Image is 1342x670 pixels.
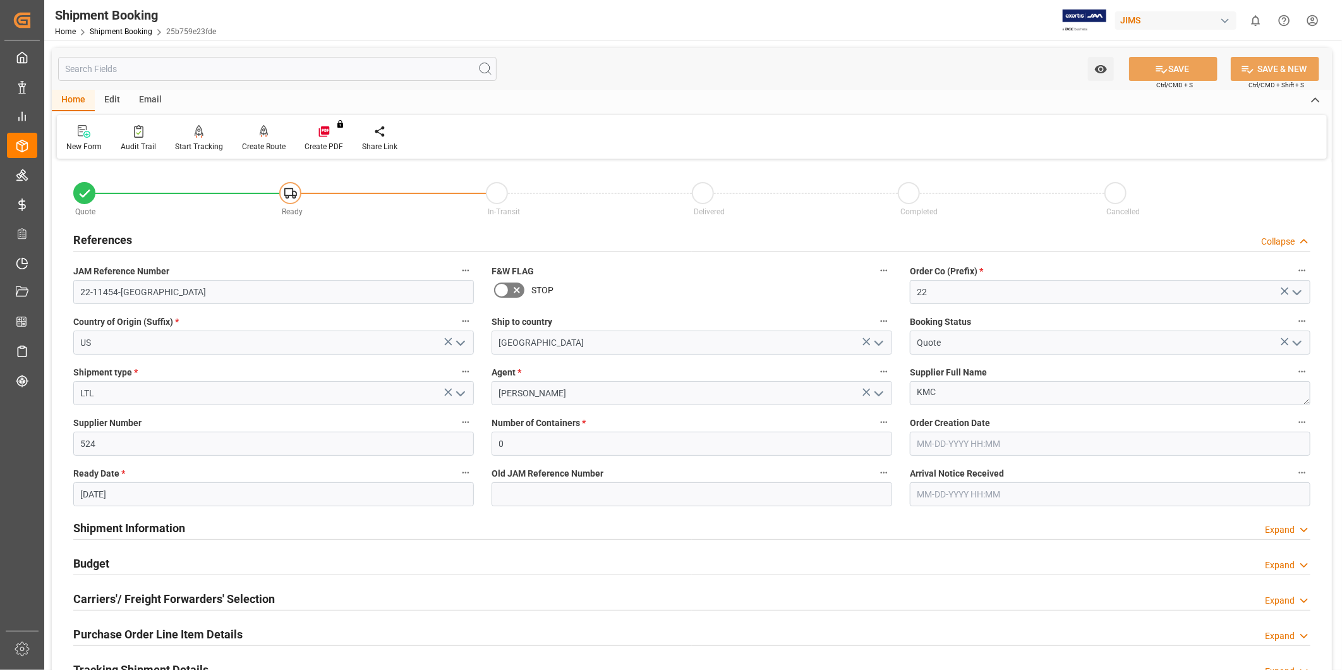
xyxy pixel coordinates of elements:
span: Ctrl/CMD + S [1156,80,1193,90]
button: SAVE & NEW [1231,57,1319,81]
h2: Purchase Order Line Item Details [73,626,243,643]
button: SAVE [1129,57,1218,81]
div: Share Link [362,141,397,152]
button: Country of Origin (Suffix) * [457,313,474,329]
button: Number of Containers * [876,414,892,430]
span: Old JAM Reference Number [492,467,603,480]
button: JIMS [1115,8,1242,32]
div: Audit Trail [121,141,156,152]
div: JIMS [1115,11,1236,30]
button: F&W FLAG [876,262,892,279]
span: Ship to country [492,315,552,329]
input: Type to search/select [73,331,474,355]
button: Supplier Full Name [1294,363,1310,380]
input: MM-DD-YYYY HH:MM [910,482,1310,506]
a: Home [55,27,76,36]
input: Search Fields [58,57,497,81]
h2: References [73,231,132,248]
div: Collapse [1261,235,1295,248]
span: Quote [76,207,96,216]
img: Exertis%20JAM%20-%20Email%20Logo.jpg_1722504956.jpg [1063,9,1106,32]
button: Shipment type * [457,363,474,380]
button: open menu [1088,57,1114,81]
span: Supplier Full Name [910,366,987,379]
span: Ctrl/CMD + Shift + S [1248,80,1304,90]
div: Expand [1265,594,1295,607]
span: Supplier Number [73,417,142,430]
div: Expand [1265,559,1295,572]
button: show 0 new notifications [1242,6,1270,35]
div: Home [52,90,95,111]
span: STOP [531,284,553,297]
span: Cancelled [1106,207,1140,216]
button: open menu [450,333,469,353]
div: Expand [1265,630,1295,643]
div: Edit [95,90,130,111]
input: MM-DD-YYYY HH:MM [910,432,1310,456]
h2: Budget [73,555,109,572]
button: open menu [1287,333,1306,353]
span: Arrival Notice Received [910,467,1004,480]
span: Booking Status [910,315,971,329]
div: Expand [1265,523,1295,537]
div: New Form [66,141,102,152]
div: Shipment Booking [55,6,216,25]
span: Number of Containers [492,417,586,430]
span: Order Creation Date [910,417,990,430]
span: In-Transit [488,207,520,216]
button: Order Co (Prefix) * [1294,262,1310,279]
h2: Carriers'/ Freight Forwarders' Selection [73,590,275,607]
button: Agent * [876,363,892,380]
span: Ready Date [73,467,125,480]
textarea: KMC [910,381,1310,405]
button: open menu [869,384,888,403]
span: Agent [492,366,521,379]
div: Create Route [242,141,286,152]
span: F&W FLAG [492,265,534,278]
span: Order Co (Prefix) [910,265,983,278]
span: Shipment type [73,366,138,379]
button: Help Center [1270,6,1298,35]
button: Order Creation Date [1294,414,1310,430]
span: Country of Origin (Suffix) [73,315,179,329]
button: Old JAM Reference Number [876,465,892,481]
button: open menu [869,333,888,353]
button: open menu [1287,283,1306,302]
span: Ready [282,207,303,216]
span: Completed [900,207,938,216]
span: Delivered [694,207,725,216]
button: Booking Status [1294,313,1310,329]
button: JAM Reference Number [457,262,474,279]
button: Ship to country [876,313,892,329]
input: MM-DD-YYYY [73,482,474,506]
button: Supplier Number [457,414,474,430]
button: Ready Date * [457,465,474,481]
div: Email [130,90,171,111]
a: Shipment Booking [90,27,152,36]
div: Start Tracking [175,141,223,152]
span: JAM Reference Number [73,265,169,278]
button: Arrival Notice Received [1294,465,1310,481]
button: open menu [450,384,469,403]
h2: Shipment Information [73,520,185,537]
